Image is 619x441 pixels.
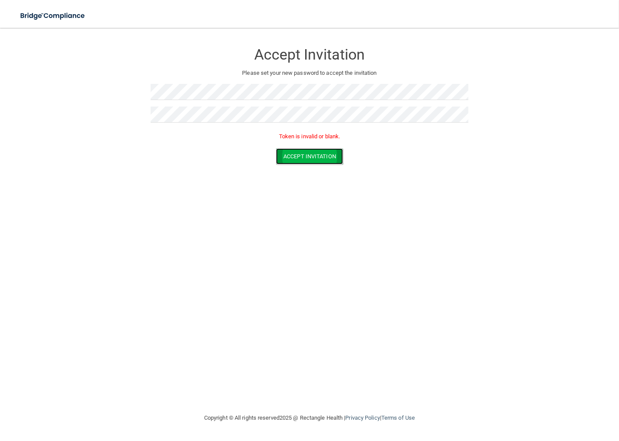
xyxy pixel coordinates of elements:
h3: Accept Invitation [151,47,468,63]
a: Privacy Policy [345,414,380,421]
p: Token is invalid or blank. [151,131,468,142]
img: bridge_compliance_login_screen.278c3ca4.svg [13,7,93,25]
button: Accept Invitation [276,148,343,164]
iframe: Drift Widget Chat Controller [469,380,609,414]
a: Terms of Use [381,414,415,421]
p: Please set your new password to accept the invitation [157,68,462,78]
div: Copyright © All rights reserved 2025 @ Rectangle Health | | [151,404,468,432]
